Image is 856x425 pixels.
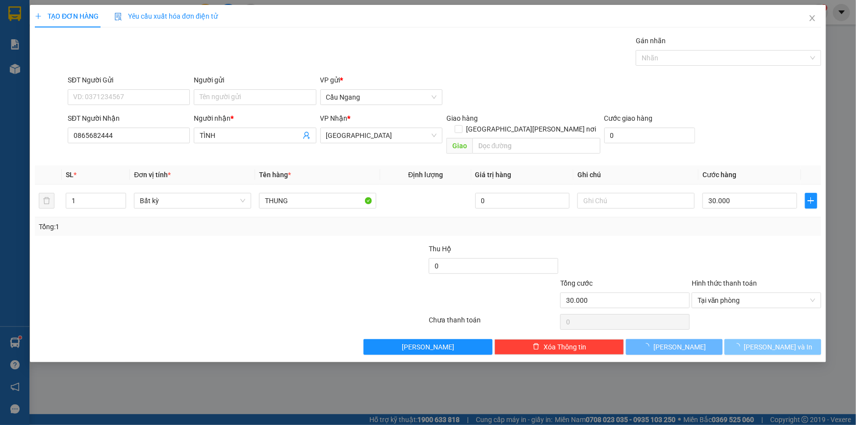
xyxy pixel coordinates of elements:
span: Nhận: [64,8,87,19]
span: Tại văn phòng [698,293,815,308]
span: SL [66,171,74,179]
div: SĐT Người Gửi [68,75,190,85]
div: SĐT Người Nhận [68,113,190,124]
span: Giá trị hàng [475,171,512,179]
div: Cầu Ngang [8,8,57,32]
button: Close [799,5,826,32]
input: VD: Bàn, Ghế [259,193,376,209]
div: Người nhận [194,113,316,124]
span: [PERSON_NAME] và In [744,342,813,352]
div: Chưa thanh toán [428,315,560,332]
span: plus [35,13,42,20]
button: [PERSON_NAME] [363,339,493,355]
span: user-add [303,132,311,139]
span: TẠO ĐƠN HÀNG [35,12,99,20]
button: [PERSON_NAME] và In [725,339,821,355]
span: Cầu Ngang [326,90,437,105]
span: Tổng cước [560,279,593,287]
label: Hình thức thanh toán [692,279,757,287]
button: deleteXóa Thông tin [494,339,624,355]
div: Tổng: 1 [39,221,331,232]
div: VP gửi [320,75,442,85]
span: Xóa Thông tin [544,342,586,352]
label: Cước giao hàng [604,114,653,122]
label: Gán nhãn [636,37,666,45]
span: loading [643,343,653,350]
span: Giao hàng [446,114,478,122]
span: Bất kỳ [140,193,245,208]
span: VP Nhận [320,114,348,122]
button: delete [39,193,54,209]
span: [GEOGRAPHIC_DATA][PERSON_NAME] nơi [463,124,600,134]
span: delete [533,343,540,351]
img: icon [114,13,122,21]
div: 0912867746 [64,42,163,56]
span: loading [733,343,744,350]
input: Dọc đường [472,138,600,154]
input: Cước giao hàng [604,128,695,143]
span: Thu Hộ [429,245,451,253]
div: Người gửi [194,75,316,85]
div: THƯ [64,30,163,42]
th: Ghi chú [573,165,699,185]
input: 0 [475,193,570,209]
span: CR : [7,63,23,73]
span: Giao [446,138,472,154]
span: Định lượng [408,171,443,179]
div: [GEOGRAPHIC_DATA] [64,8,163,30]
span: Gửi: [8,9,24,20]
button: [PERSON_NAME] [626,339,723,355]
span: [PERSON_NAME] [653,342,706,352]
span: Cước hàng [702,171,736,179]
span: Tên hàng [259,171,291,179]
span: Đơn vị tính [134,171,171,179]
input: Ghi Chú [577,193,695,209]
span: close [808,14,816,22]
div: 20.000 [7,62,58,74]
span: plus [805,197,817,205]
span: [PERSON_NAME] [402,342,454,352]
span: Yêu cầu xuất hóa đơn điện tử [114,12,218,20]
button: plus [805,193,817,209]
span: Sài Gòn [326,128,437,143]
